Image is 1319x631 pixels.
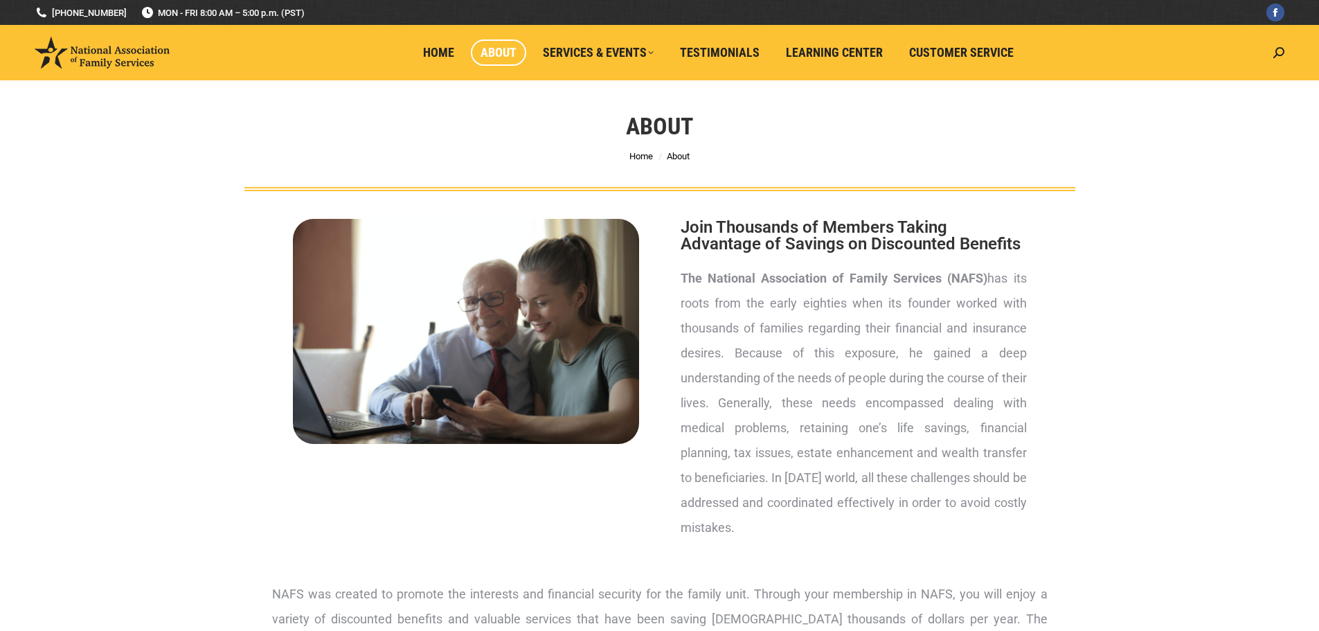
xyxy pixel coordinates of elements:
span: About [667,151,690,161]
span: Customer Service [909,45,1014,60]
h1: About [626,111,693,141]
p: has its roots from the early eighties when its founder worked with thousands of families regardin... [681,266,1027,540]
img: About National Association of Family Services [293,219,639,444]
span: Testimonials [680,45,760,60]
a: Testimonials [670,39,769,66]
a: Facebook page opens in new window [1266,3,1284,21]
a: [PHONE_NUMBER] [35,6,127,19]
a: Home [413,39,464,66]
a: Learning Center [776,39,892,66]
img: National Association of Family Services [35,37,170,69]
strong: The National Association of Family Services (NAFS) [681,271,988,285]
span: About [481,45,517,60]
span: MON - FRI 8:00 AM – 5:00 p.m. (PST) [141,6,305,19]
a: About [471,39,526,66]
span: Home [423,45,454,60]
a: Home [629,151,653,161]
a: Customer Service [899,39,1023,66]
h2: Join Thousands of Members Taking Advantage of Savings on Discounted Benefits [681,219,1027,252]
span: Learning Center [786,45,883,60]
span: Services & Events [543,45,654,60]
